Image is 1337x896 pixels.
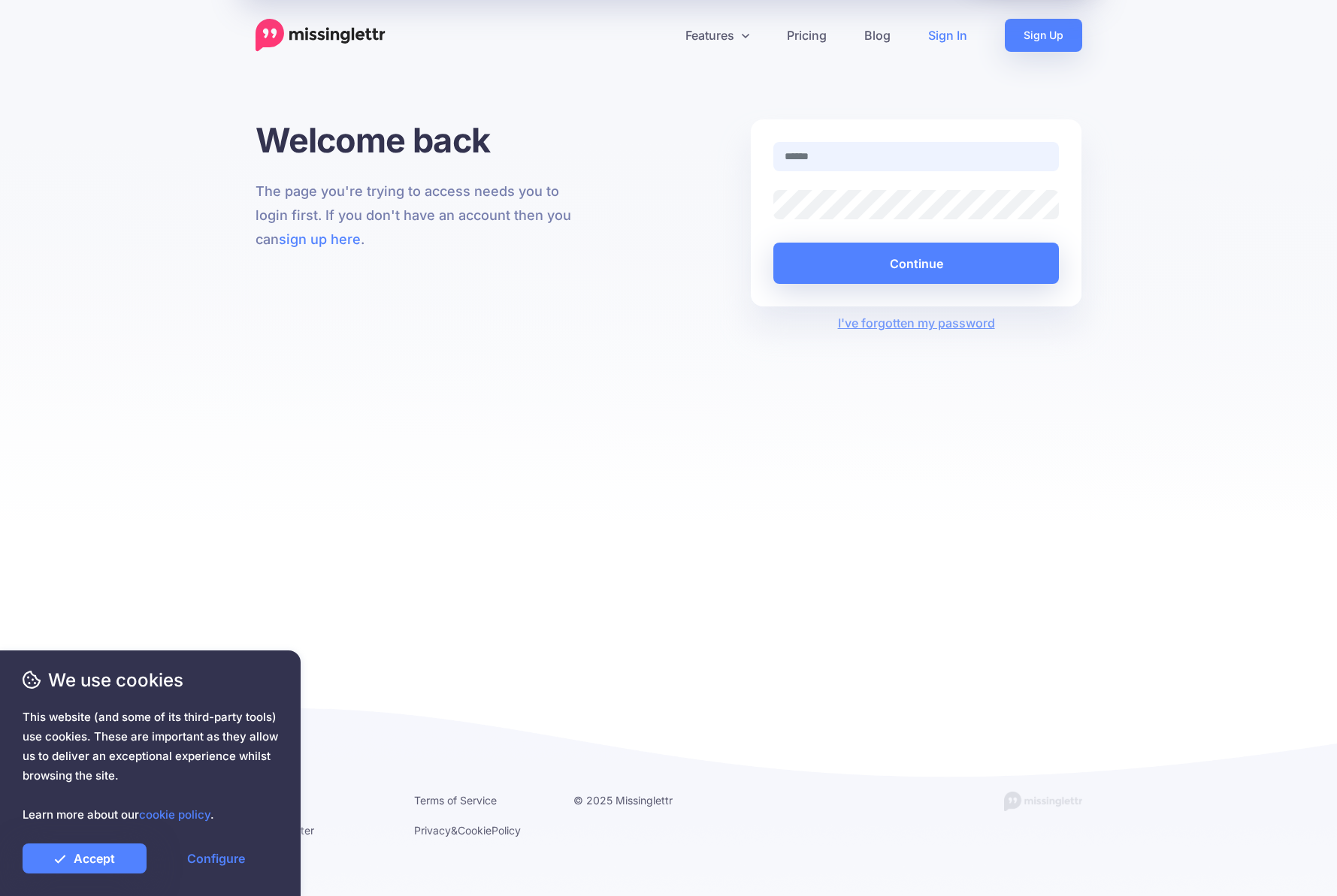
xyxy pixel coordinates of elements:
[838,315,995,330] a: I've forgotten my password
[458,824,492,837] a: Cookie
[667,19,768,52] a: Features
[279,231,361,247] a: sign up here
[768,19,845,52] a: Pricing
[154,843,278,873] a: Configure
[23,667,278,693] span: We use cookies
[1005,19,1082,52] a: Sign Up
[909,19,986,52] a: Sign In
[256,119,587,161] h1: Welcome back
[573,791,710,810] li: © 2025 Missinglettr
[845,19,909,52] a: Blog
[414,821,551,840] li: & Policy
[139,807,210,822] a: cookie policy
[414,824,451,837] a: Privacy
[773,243,1060,284] button: Continue
[414,794,497,807] a: Terms of Service
[23,707,278,825] span: This website (and some of its third-party tools) use cookies. These are important as they allow u...
[23,843,147,873] a: Accept
[256,180,587,252] p: The page you're trying to access needs you to login first. If you don't have an account then you ...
